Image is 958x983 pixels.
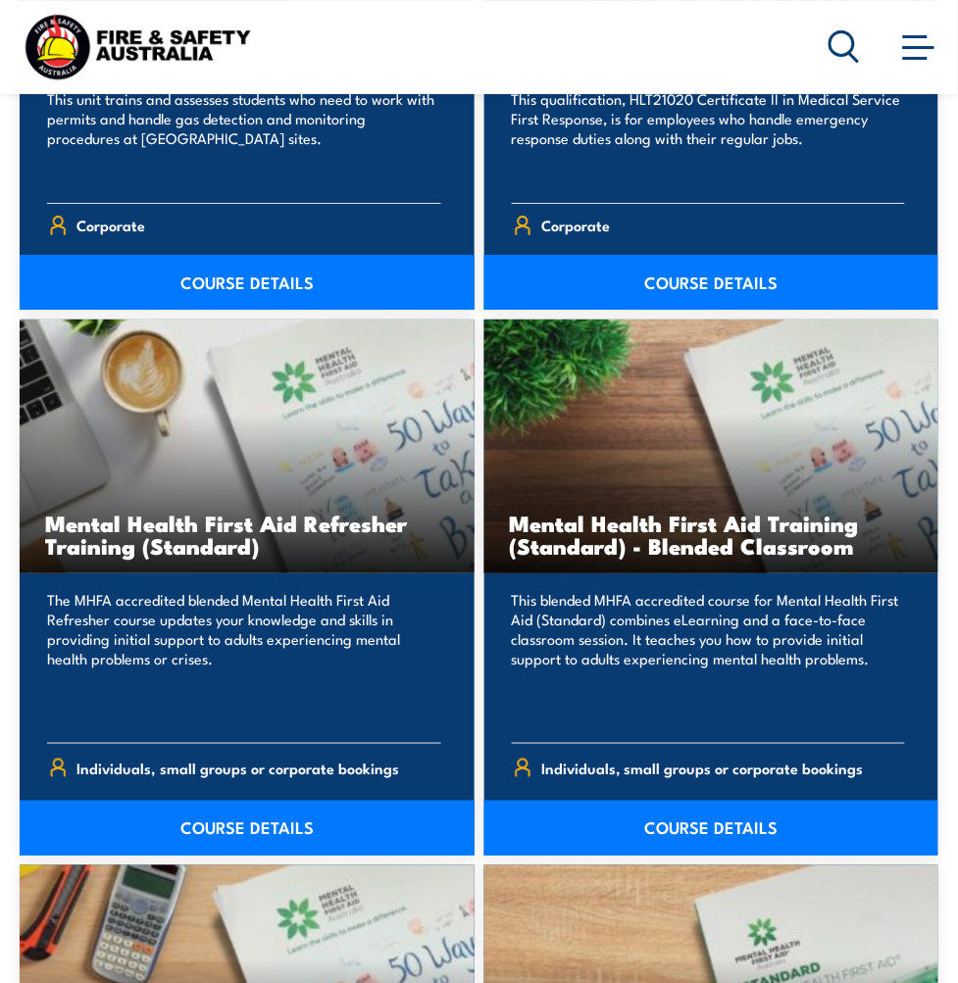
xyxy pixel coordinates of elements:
[541,210,610,240] span: Corporate
[512,89,906,187] p: This qualification, HLT21020 Certificate II in Medical Service First Response, is for employees w...
[45,512,449,557] h3: Mental Health First Aid Refresher Training (Standard)
[20,801,475,856] a: COURSE DETAILS
[20,255,475,310] a: COURSE DETAILS
[77,210,146,240] span: Corporate
[47,89,441,187] p: This unit trains and assesses students who need to work with permits and handle gas detection and...
[47,590,441,727] p: The MHFA accredited blended Mental Health First Aid Refresher course updates your knowledge and s...
[77,753,400,783] span: Individuals, small groups or corporate bookings
[541,753,864,783] span: Individuals, small groups or corporate bookings
[510,512,914,557] h3: Mental Health First Aid Training (Standard) - Blended Classroom
[484,801,939,856] a: COURSE DETAILS
[512,590,906,727] p: This blended MHFA accredited course for Mental Health First Aid (Standard) combines eLearning and...
[484,255,939,310] a: COURSE DETAILS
